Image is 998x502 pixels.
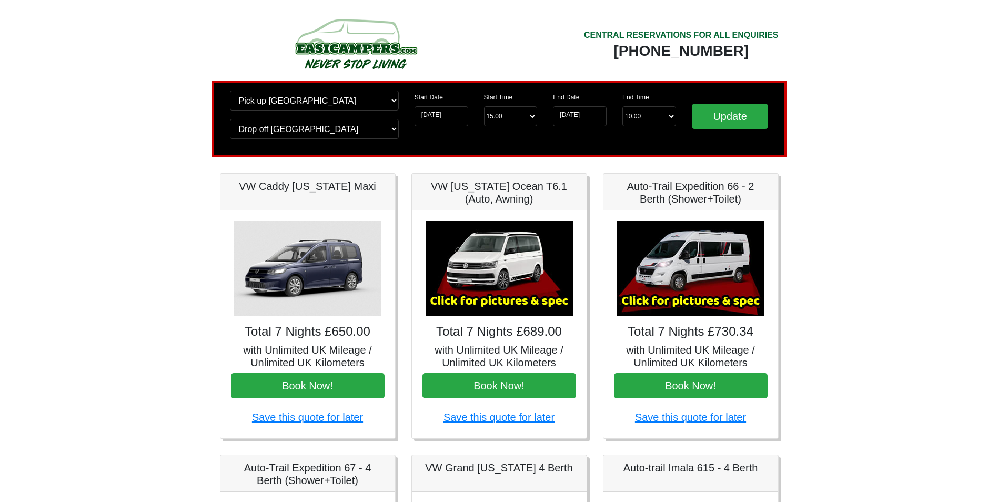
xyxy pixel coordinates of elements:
[231,461,385,487] h5: Auto-Trail Expedition 67 - 4 Berth (Shower+Toilet)
[422,180,576,205] h5: VW [US_STATE] Ocean T6.1 (Auto, Awning)
[692,104,769,129] input: Update
[415,93,443,102] label: Start Date
[622,93,649,102] label: End Time
[415,106,468,126] input: Start Date
[553,93,579,102] label: End Date
[614,180,768,205] h5: Auto-Trail Expedition 66 - 2 Berth (Shower+Toilet)
[426,221,573,316] img: VW California Ocean T6.1 (Auto, Awning)
[256,15,456,73] img: campers-checkout-logo.png
[422,373,576,398] button: Book Now!
[234,221,381,316] img: VW Caddy California Maxi
[614,461,768,474] h5: Auto-trail Imala 615 - 4 Berth
[231,373,385,398] button: Book Now!
[252,411,363,423] a: Save this quote for later
[422,344,576,369] h5: with Unlimited UK Mileage / Unlimited UK Kilometers
[584,29,779,42] div: CENTRAL RESERVATIONS FOR ALL ENQUIRIES
[422,461,576,474] h5: VW Grand [US_STATE] 4 Berth
[231,180,385,193] h5: VW Caddy [US_STATE] Maxi
[231,344,385,369] h5: with Unlimited UK Mileage / Unlimited UK Kilometers
[422,324,576,339] h4: Total 7 Nights £689.00
[614,324,768,339] h4: Total 7 Nights £730.34
[553,106,607,126] input: Return Date
[484,93,513,102] label: Start Time
[614,373,768,398] button: Book Now!
[614,344,768,369] h5: with Unlimited UK Mileage / Unlimited UK Kilometers
[584,42,779,61] div: [PHONE_NUMBER]
[231,324,385,339] h4: Total 7 Nights £650.00
[635,411,746,423] a: Save this quote for later
[617,221,764,316] img: Auto-Trail Expedition 66 - 2 Berth (Shower+Toilet)
[443,411,555,423] a: Save this quote for later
